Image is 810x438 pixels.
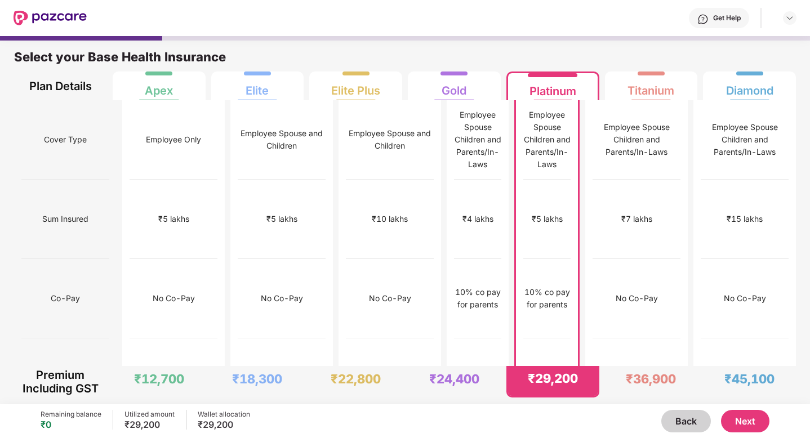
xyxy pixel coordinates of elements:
[713,14,741,23] div: Get Help
[51,288,80,309] span: Co-Pay
[41,419,101,430] div: ₹0
[721,410,769,432] button: Next
[21,71,100,100] div: Plan Details
[724,371,775,387] div: ₹45,100
[44,129,87,150] span: Cover Type
[232,371,282,387] div: ₹18,300
[134,371,184,387] div: ₹12,700
[661,410,711,432] button: Back
[331,371,381,387] div: ₹22,800
[246,75,269,97] div: Elite
[785,14,794,23] img: svg+xml;base64,PHN2ZyBpZD0iRHJvcGRvd24tMzJ4MzIiIHhtbG5zPSJodHRwOi8vd3d3LnczLm9yZy8yMDAwL3N2ZyIgd2...
[146,133,201,146] div: Employee Only
[697,14,709,25] img: svg+xml;base64,PHN2ZyBpZD0iSGVscC0zMngzMiIgeG1sbnM9Imh0dHA6Ly93d3cudzMub3JnLzIwMDAvc3ZnIiB3aWR0aD...
[346,127,434,152] div: Employee Spouse and Children
[238,127,326,152] div: Employee Spouse and Children
[153,292,195,305] div: No Co-Pay
[42,208,88,230] span: Sum Insured
[726,75,773,97] div: Diamond
[523,109,571,171] div: Employee Spouse Children and Parents/In-Laws
[198,410,250,419] div: Wallet allocation
[442,75,466,97] div: Gold
[724,292,766,305] div: No Co-Pay
[124,419,175,430] div: ₹29,200
[627,75,674,97] div: Titanium
[616,292,658,305] div: No Co-Pay
[454,109,501,171] div: Employee Spouse Children and Parents/In-Laws
[369,292,411,305] div: No Co-Pay
[198,419,250,430] div: ₹29,200
[621,213,652,225] div: ₹7 lakhs
[145,75,173,97] div: Apex
[372,213,408,225] div: ₹10 lakhs
[158,213,189,225] div: ₹5 lakhs
[266,213,297,225] div: ₹5 lakhs
[429,371,479,387] div: ₹24,400
[124,410,175,419] div: Utilized amount
[626,371,676,387] div: ₹36,900
[41,410,101,419] div: Remaining balance
[14,11,87,25] img: New Pazcare Logo
[462,213,493,225] div: ₹4 lakhs
[529,75,576,98] div: Platinum
[701,121,789,158] div: Employee Spouse Children and Parents/In-Laws
[14,49,796,71] div: Select your Base Health Insurance
[21,366,100,397] div: Premium Including GST
[528,370,578,386] div: ₹29,200
[593,121,680,158] div: Employee Spouse Children and Parents/In-Laws
[261,292,303,305] div: No Co-Pay
[454,286,501,311] div: 10% co pay for parents
[331,75,380,97] div: Elite Plus
[532,213,563,225] div: ₹5 lakhs
[727,213,763,225] div: ₹15 lakhs
[523,286,571,311] div: 10% co pay for parents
